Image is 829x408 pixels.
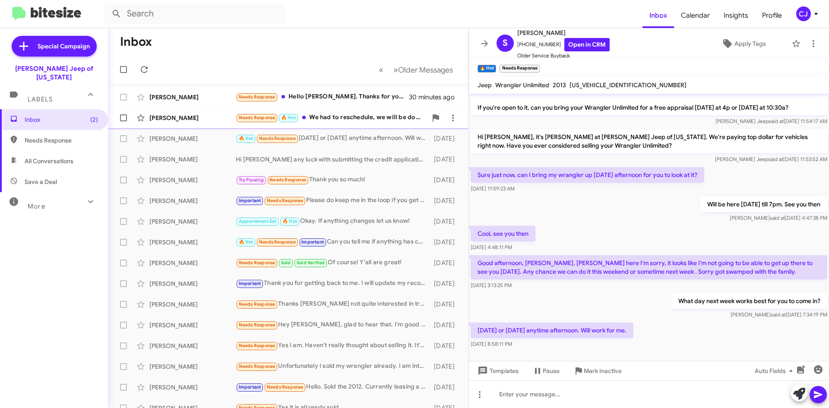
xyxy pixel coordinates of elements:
[28,202,45,210] span: More
[410,93,462,101] div: 30 minutes ago
[430,342,462,350] div: [DATE]
[717,3,755,28] span: Insights
[715,118,827,124] span: [PERSON_NAME] Jeep [DATE] 11:54:17 AM
[430,238,462,247] div: [DATE]
[388,61,458,79] button: Next
[12,36,97,57] a: Special Campaign
[25,157,73,165] span: All Conversations
[731,311,827,318] span: [PERSON_NAME] [DATE] 7:34:19 PM
[769,118,784,124] span: said at
[239,364,275,369] span: Needs Response
[149,217,236,226] div: [PERSON_NAME]
[755,3,789,28] span: Profile
[149,383,236,392] div: [PERSON_NAME]
[239,115,275,120] span: Needs Response
[768,156,783,162] span: said at
[398,65,453,75] span: Older Messages
[471,244,512,250] span: [DATE] 4:48:11 PM
[236,299,430,309] div: Thanks [PERSON_NAME] not quite interested in trading it in yet. Need to get another year or two o...
[671,293,827,309] p: What day next week works best for you to come in?
[259,239,296,245] span: Needs Response
[430,176,462,184] div: [DATE]
[236,155,430,164] div: Hi [PERSON_NAME] any luck with submitting the credit application?
[236,133,430,143] div: [DATE] or [DATE] anytime afternoon. Will work for me.
[25,115,98,124] span: Inbox
[789,6,820,21] button: CJ
[281,115,296,120] span: 🔥 Hot
[236,175,430,185] div: Thank you so much!
[471,185,515,192] span: [DATE] 11:59:23 AM
[584,363,622,379] span: Mark Inactive
[297,260,325,266] span: Sold Verified
[236,237,430,247] div: Can you tell me if anything has changed in the rates?
[236,216,430,226] div: Okay. If anything changes let us know!
[566,363,629,379] button: Mark Inactive
[149,342,236,350] div: [PERSON_NAME]
[239,198,261,203] span: Important
[700,196,827,212] p: Will be here [DATE] till 7pm. See you then
[476,363,519,379] span: Templates
[236,382,430,392] div: Hello. Sold the 2012. Currently leasing a 2024 Jeep willy hybrid. Not my cup of tea. Would take m...
[236,113,427,123] div: We had to reschedule, we will be down [DATE] at 2:00.
[500,65,539,73] small: Needs Response
[149,176,236,184] div: [PERSON_NAME]
[239,281,261,286] span: Important
[430,362,462,371] div: [DATE]
[379,64,383,75] span: «
[267,384,304,390] span: Needs Response
[699,36,788,51] button: Apply Tags
[282,218,297,224] span: 🔥 Hot
[239,343,275,348] span: Needs Response
[104,3,286,24] input: Search
[120,35,152,49] h1: Inbox
[25,136,98,145] span: Needs Response
[239,136,253,141] span: 🔥 Hot
[149,279,236,288] div: [PERSON_NAME]
[236,341,430,351] div: Yes I am. Haven't really thought about selling it. It's paid off and built just about how I want ...
[239,94,275,100] span: Needs Response
[430,196,462,205] div: [DATE]
[149,134,236,143] div: [PERSON_NAME]
[471,129,827,153] p: Hi [PERSON_NAME], it's [PERSON_NAME] at [PERSON_NAME] Jeep of [US_STATE]. We're paying top dollar...
[149,300,236,309] div: [PERSON_NAME]
[236,278,430,288] div: Thank you for getting back to me. I will update my records.
[373,61,389,79] button: Previous
[517,28,610,38] span: [PERSON_NAME]
[25,177,57,186] span: Save a Deal
[430,383,462,392] div: [DATE]
[149,259,236,267] div: [PERSON_NAME]
[543,363,560,379] span: Pause
[564,38,610,51] a: Open in CRM
[281,260,291,266] span: Sold
[471,74,827,115] p: Hi [PERSON_NAME] this is [PERSON_NAME] at [PERSON_NAME] Jeep of [US_STATE]. I wanted to let you k...
[239,239,253,245] span: 🔥 Hot
[525,363,566,379] button: Pause
[236,92,410,102] div: Hello [PERSON_NAME]. Thanks for your note. I did have an interest in one of the vehicles. I will ...
[90,115,98,124] span: (2)
[553,81,566,89] span: 2013
[503,36,508,50] span: S
[771,311,786,318] span: said at
[469,363,525,379] button: Templates
[478,65,496,73] small: 🔥 Hot
[755,363,796,379] span: Auto Fields
[642,3,674,28] a: Inbox
[239,177,264,183] span: Try Pausing
[236,361,430,371] div: Unfortunately I sold my wrangler already. I am interested in purchasing another wrangler however ...
[239,218,277,224] span: Appointment Set
[28,95,53,103] span: Labels
[239,322,275,328] span: Needs Response
[730,215,827,221] span: [PERSON_NAME] [DATE] 4:47:38 PM
[734,36,766,51] span: Apply Tags
[715,156,827,162] span: [PERSON_NAME] Jeep [DATE] 11:53:52 AM
[259,136,296,141] span: Needs Response
[430,217,462,226] div: [DATE]
[674,3,717,28] a: Calendar
[239,384,261,390] span: Important
[149,155,236,164] div: [PERSON_NAME]
[267,198,304,203] span: Needs Response
[471,226,535,241] p: Cool, see you then
[236,196,430,206] div: Please do keep me in the loop if you get more in
[269,177,306,183] span: Needs Response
